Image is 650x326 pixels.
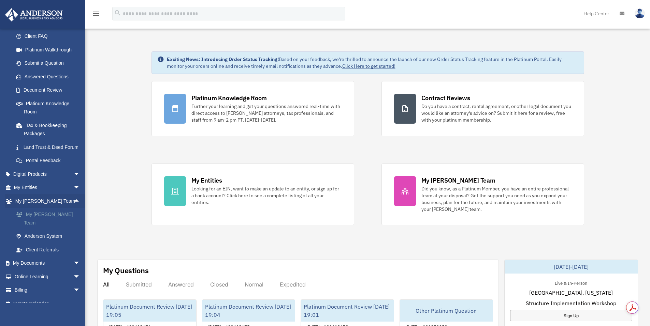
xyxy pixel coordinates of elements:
a: menu [92,12,100,18]
a: Portal Feedback [10,154,90,168]
a: Document Review [10,83,90,97]
a: Answered Questions [10,70,90,83]
div: Platinum Document Review [DATE] 19:05 [103,300,196,322]
div: Normal [245,281,263,288]
div: All [103,281,110,288]
div: Do you have a contract, rental agreement, or other legal document you would like an attorney's ad... [421,103,572,123]
span: arrow_drop_down [73,167,87,181]
a: Online Learningarrow_drop_down [5,270,90,283]
img: User Pic [635,9,645,18]
span: arrow_drop_up [73,194,87,208]
div: Platinum Knowledge Room [191,94,267,102]
a: My Entitiesarrow_drop_down [5,181,90,195]
div: Closed [210,281,228,288]
i: search [114,9,121,17]
i: menu [92,10,100,18]
a: Digital Productsarrow_drop_down [5,167,90,181]
span: arrow_drop_down [73,283,87,297]
span: [GEOGRAPHIC_DATA], [US_STATE] [529,289,613,297]
div: Other Platinum Question [400,300,493,322]
a: Platinum Walkthrough [10,43,90,57]
a: My [PERSON_NAME] Team [10,208,90,230]
a: Submit a Question [10,57,90,70]
a: Billingarrow_drop_down [5,283,90,297]
div: My Questions [103,265,149,276]
div: Further your learning and get your questions answered real-time with direct access to [PERSON_NAM... [191,103,342,123]
div: Expedited [280,281,306,288]
a: My Entities Looking for an EIN, want to make an update to an entity, or sign up for a bank accoun... [151,164,354,225]
span: arrow_drop_down [73,270,87,284]
a: Events Calendar [5,297,90,310]
strong: Exciting News: Introducing Order Status Tracking! [167,56,279,62]
a: Land Trust & Deed Forum [10,140,90,154]
div: My [PERSON_NAME] Team [421,176,495,185]
a: Click Here to get started! [342,63,395,69]
div: [DATE]-[DATE] [505,260,638,274]
a: Platinum Knowledge Room [10,97,90,119]
div: Submitted [126,281,152,288]
a: Tax & Bookkeeping Packages [10,119,90,140]
a: Sign Up [510,310,632,321]
div: Based on your feedback, we're thrilled to announce the launch of our new Order Status Tracking fe... [167,56,578,69]
span: arrow_drop_down [73,257,87,270]
div: My Entities [191,176,222,185]
a: Anderson System [10,230,90,243]
div: Contract Reviews [421,94,470,102]
a: My [PERSON_NAME] Teamarrow_drop_up [5,194,90,208]
div: Platinum Document Review [DATE] 19:04 [202,300,295,322]
div: Did you know, as a Platinum Member, you have an entire professional team at your disposal? Get th... [421,185,572,213]
a: My Documentsarrow_drop_down [5,257,90,270]
div: Answered [168,281,194,288]
a: Client Referrals [10,243,90,257]
div: Looking for an EIN, want to make an update to an entity, or sign up for a bank account? Click her... [191,185,342,206]
span: Structure Implementation Workshop [526,299,616,307]
div: Platinum Document Review [DATE] 19:01 [301,300,394,322]
div: Live & In-Person [549,279,593,286]
span: arrow_drop_down [73,181,87,195]
a: Contract Reviews Do you have a contract, rental agreement, or other legal document you would like... [381,81,584,136]
a: Platinum Knowledge Room Further your learning and get your questions answered real-time with dire... [151,81,354,136]
img: Anderson Advisors Platinum Portal [3,8,65,21]
a: My [PERSON_NAME] Team Did you know, as a Platinum Member, you have an entire professional team at... [381,164,584,225]
a: Client FAQ [10,30,90,43]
